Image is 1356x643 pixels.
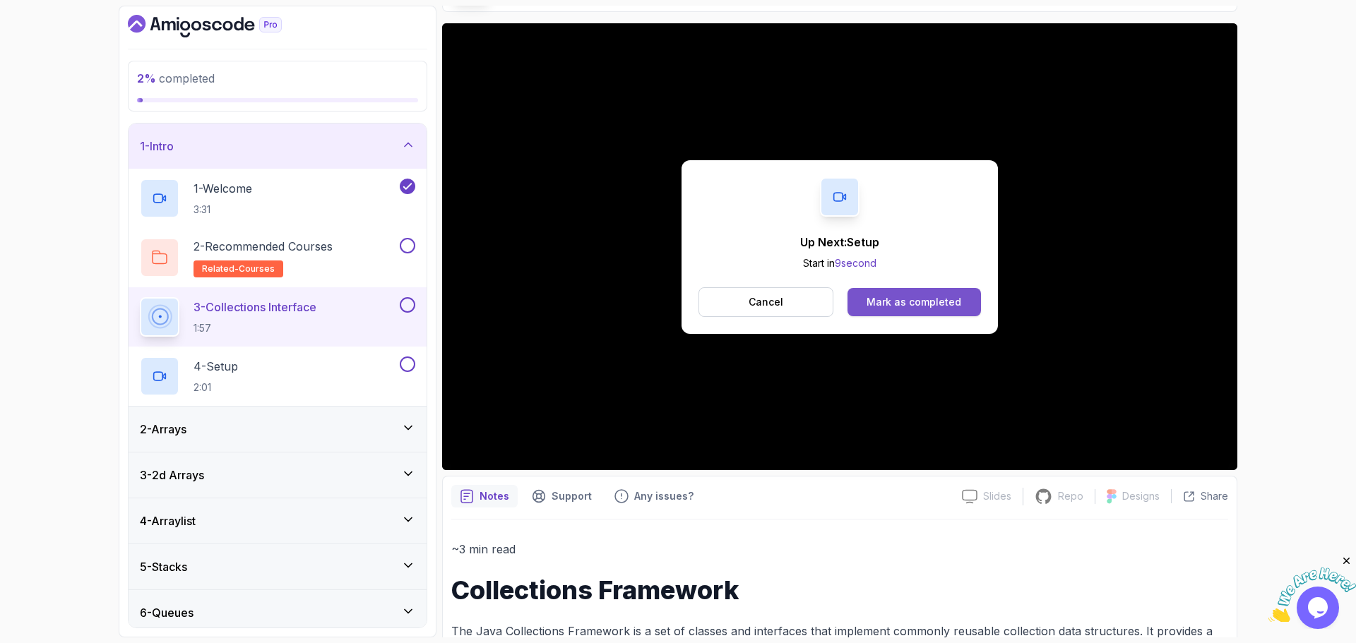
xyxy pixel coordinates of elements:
p: 1 - Welcome [194,180,252,197]
button: 4-Arraylist [129,498,427,543]
button: Support button [523,485,600,507]
button: 3-2d Arrays [129,452,427,498]
h3: 3 - 2d Arrays [140,467,204,483]
div: Mark as completed [867,295,961,309]
h3: 5 - Stacks [140,558,187,575]
button: Cancel [698,287,833,317]
button: 1-Welcome3:31 [140,179,415,218]
h3: 4 - Arraylist [140,512,196,529]
p: Repo [1058,489,1083,503]
button: 1-Intro [129,124,427,169]
iframe: chat widget [1268,555,1356,622]
iframe: 2 - Collections Interface [442,23,1237,470]
p: 3:31 [194,203,252,217]
p: 3 - Collections Interface [194,299,316,316]
button: Feedback button [606,485,702,507]
button: 3-Collections Interface1:57 [140,297,415,337]
p: Any issues? [634,489,694,503]
button: 6-Queues [129,590,427,635]
a: Dashboard [128,15,314,37]
p: Notes [480,489,509,503]
p: ~3 min read [451,539,1228,559]
p: Designs [1122,489,1160,503]
button: 4-Setup2:01 [140,356,415,396]
p: Up Next: Setup [800,234,879,251]
button: Mark as completed [847,288,981,316]
button: notes button [451,485,518,507]
p: 2:01 [194,380,238,395]
span: 2 % [137,71,156,85]
button: Share [1171,489,1228,503]
span: completed [137,71,215,85]
p: 2 - Recommended Courses [194,238,333,255]
p: 4 - Setup [194,358,238,375]
p: Share [1201,489,1228,503]
h3: 1 - Intro [140,138,174,155]
p: Start in [800,256,879,270]
span: related-courses [202,263,275,275]
button: 2-Recommended Coursesrelated-courses [140,238,415,277]
h3: 2 - Arrays [140,421,186,438]
p: Cancel [749,295,783,309]
span: 9 second [835,257,876,269]
h1: Collections Framework [451,576,1228,604]
p: 1:57 [194,321,316,335]
button: 2-Arrays [129,407,427,452]
button: 5-Stacks [129,544,427,589]
p: Support [552,489,592,503]
h3: 6 - Queues [140,604,194,621]
p: Slides [983,489,1011,503]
